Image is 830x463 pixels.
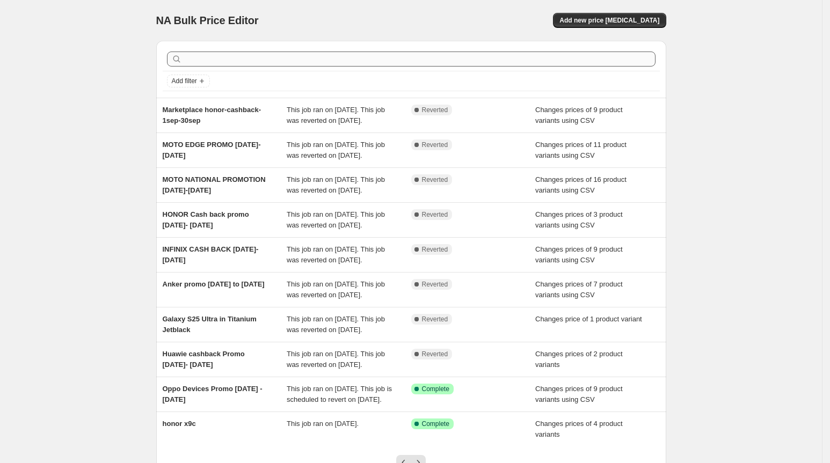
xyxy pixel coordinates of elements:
[287,141,385,159] span: This job ran on [DATE]. This job was reverted on [DATE].
[422,175,448,184] span: Reverted
[163,350,245,369] span: Huawie cashback Promo [DATE]- [DATE]
[422,280,448,289] span: Reverted
[535,141,627,159] span: Changes prices of 11 product variants using CSV
[422,106,448,114] span: Reverted
[172,77,197,85] span: Add filter
[422,420,449,428] span: Complete
[163,280,265,288] span: Anker promo [DATE] to [DATE]
[163,141,261,159] span: MOTO EDGE PROMO [DATE]-[DATE]
[535,385,623,403] span: Changes prices of 9 product variants using CSV
[422,141,448,149] span: Reverted
[535,280,623,299] span: Changes prices of 7 product variants using CSV
[287,420,359,428] span: This job ran on [DATE].
[422,210,448,219] span: Reverted
[422,350,448,358] span: Reverted
[287,315,385,334] span: This job ran on [DATE]. This job was reverted on [DATE].
[553,13,666,28] button: Add new price [MEDICAL_DATA]
[535,315,642,323] span: Changes price of 1 product variant
[287,106,385,124] span: This job ran on [DATE]. This job was reverted on [DATE].
[535,350,623,369] span: Changes prices of 2 product variants
[287,210,385,229] span: This job ran on [DATE]. This job was reverted on [DATE].
[287,350,385,369] span: This job ran on [DATE]. This job was reverted on [DATE].
[163,210,249,229] span: HONOR Cash back promo [DATE]- [DATE]
[287,385,392,403] span: This job ran on [DATE]. This job is scheduled to revert on [DATE].
[535,175,627,194] span: Changes prices of 16 product variants using CSV
[287,175,385,194] span: This job ran on [DATE]. This job was reverted on [DATE].
[559,16,659,25] span: Add new price [MEDICAL_DATA]
[167,75,210,87] button: Add filter
[163,106,261,124] span: Marketplace honor-cashback-1sep-30sep
[422,315,448,324] span: Reverted
[287,280,385,299] span: This job ran on [DATE]. This job was reverted on [DATE].
[535,106,623,124] span: Changes prices of 9 product variants using CSV
[535,420,623,438] span: Changes prices of 4 product variants
[156,14,259,26] span: NA Bulk Price Editor
[163,175,266,194] span: MOTO NATIONAL PROMOTION [DATE]-[DATE]
[287,245,385,264] span: This job ran on [DATE]. This job was reverted on [DATE].
[163,245,259,264] span: INFINIX CASH BACK [DATE]-[DATE]
[422,385,449,393] span: Complete
[163,315,257,334] span: Galaxy S25 Ultra in Titanium Jetblack
[163,385,263,403] span: Oppo Devices Promo [DATE] - [DATE]
[535,245,623,264] span: Changes prices of 9 product variants using CSV
[535,210,623,229] span: Changes prices of 3 product variants using CSV
[163,420,196,428] span: honor x9c
[422,245,448,254] span: Reverted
